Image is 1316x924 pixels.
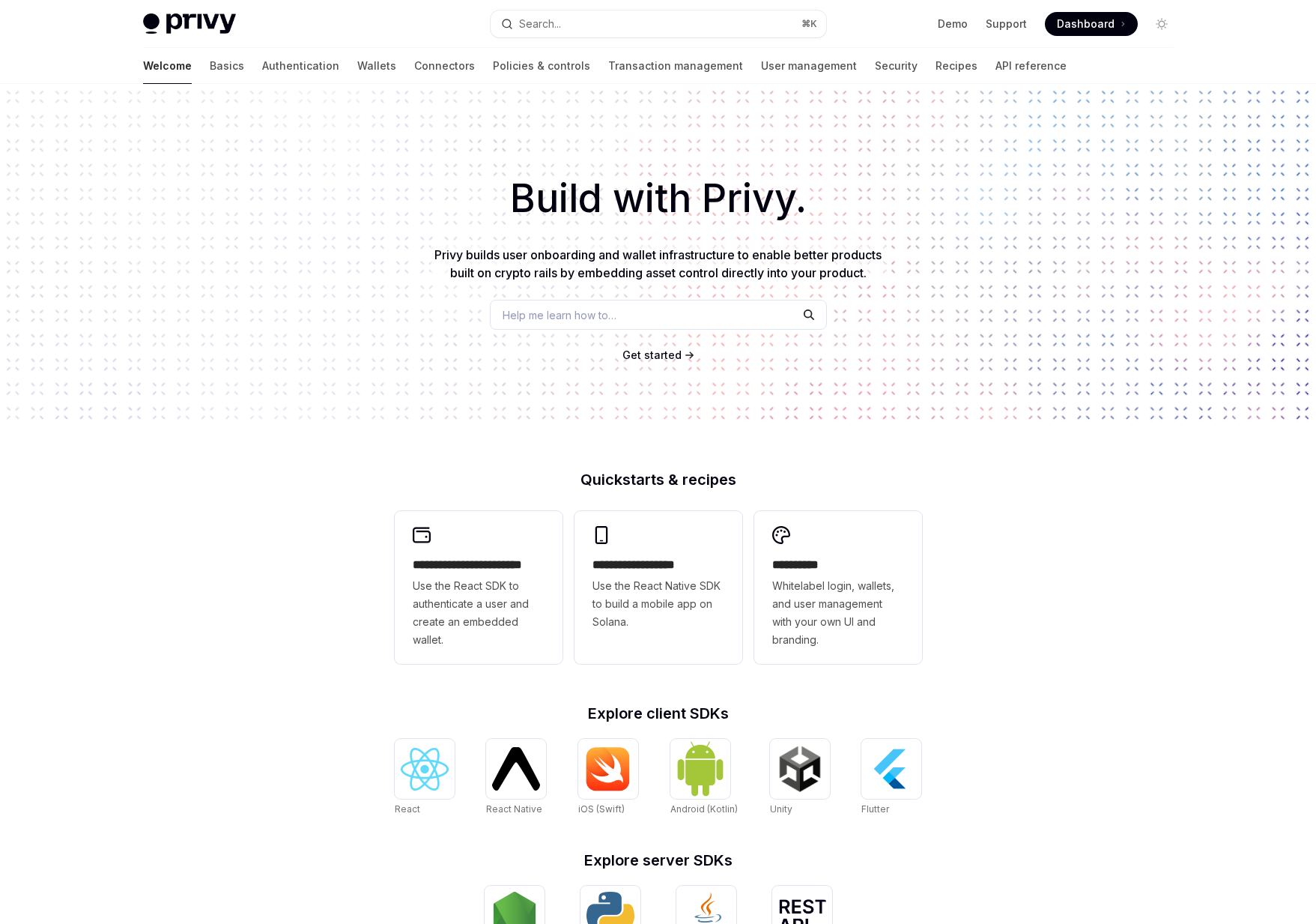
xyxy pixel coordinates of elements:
img: React [401,748,449,791]
a: ReactReact [395,739,455,817]
a: UnityUnity [770,739,830,817]
a: iOS (Swift)iOS (Swift) [578,739,638,817]
a: **** *****Whitelabel login, wallets, and user management with your own UI and branding. [754,511,922,664]
h2: Quickstarts & recipes [395,472,922,487]
a: FlutterFlutter [861,739,921,817]
span: Privy builds user onboarding and wallet infrastructure to enable better products built on crypto ... [434,247,882,280]
h1: Build with Privy. [24,169,1292,228]
span: Android (Kotlin) [670,803,738,815]
img: iOS (Swift) [584,746,632,791]
span: Flutter [861,803,889,815]
span: Help me learn how to… [503,307,616,323]
a: API reference [995,48,1067,84]
img: Flutter [867,745,915,793]
h2: Explore server SDKs [395,853,922,868]
a: Support [986,16,1027,31]
a: Connectors [414,48,475,84]
h2: Explore client SDKs [395,706,922,721]
span: ⌘ K [801,18,817,30]
a: Security [875,48,918,84]
a: Get started [622,348,682,363]
a: Authentication [262,48,339,84]
span: Use the React SDK to authenticate a user and create an embedded wallet. [413,577,545,649]
a: React NativeReact Native [486,739,546,817]
button: Toggle dark mode [1150,12,1174,36]
span: Dashboard [1057,16,1115,31]
span: React [395,803,420,815]
a: Policies & controls [493,48,590,84]
span: Unity [770,803,792,815]
a: Wallets [357,48,396,84]
a: Dashboard [1045,12,1138,36]
button: Open search [491,10,826,37]
a: **** **** **** ***Use the React Native SDK to build a mobile app on Solana. [574,511,742,664]
span: Use the React Native SDK to build a mobile app on Solana. [592,577,724,631]
a: Transaction management [608,48,743,84]
span: iOS (Swift) [578,803,625,815]
span: React Native [486,803,542,815]
div: Search... [519,15,561,33]
img: Android (Kotlin) [676,740,724,797]
img: React Native [492,747,540,790]
a: User management [761,48,857,84]
a: Basics [210,48,244,84]
a: Welcome [143,48,192,84]
span: Get started [622,348,682,361]
img: Unity [776,745,824,793]
a: Recipes [936,48,977,84]
span: Whitelabel login, wallets, and user management with your own UI and branding. [772,577,904,649]
img: light logo [143,13,236,34]
a: Demo [938,16,968,31]
a: Android (Kotlin)Android (Kotlin) [670,739,738,817]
